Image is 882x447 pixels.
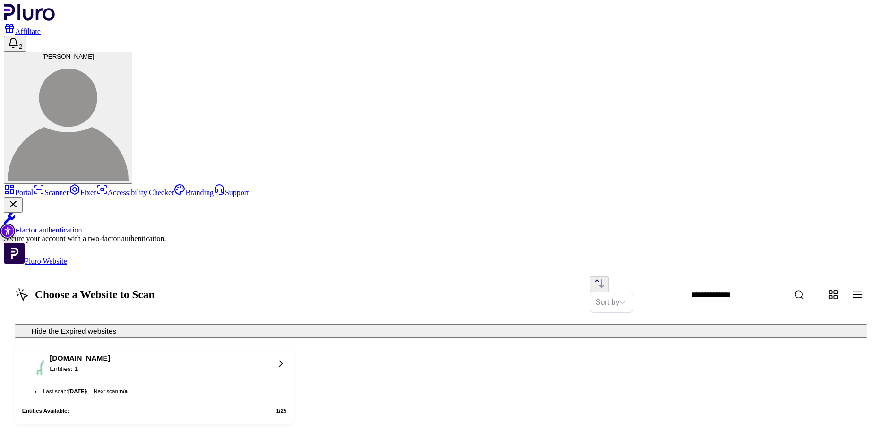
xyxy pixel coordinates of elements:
aside: Sidebar menu [4,184,878,266]
div: Two-factor authentication [4,226,878,234]
span: [PERSON_NAME] [42,53,94,60]
span: 2 [19,43,22,50]
span: 1 / [276,407,281,413]
div: 25 [276,407,287,413]
h1: Choose a Website to Scan [15,287,155,302]
a: Support [214,189,249,197]
div: Entities Available: [22,407,69,413]
button: Change content view type to table [847,284,867,305]
button: [PERSON_NAME]Guy Cohen [4,52,132,184]
a: Affiliate [4,27,41,35]
div: [DOMAIN_NAME] [50,353,110,362]
li: Last scan : [41,387,88,395]
button: Close Two-factor authentication notification [4,197,23,213]
a: Fixer [69,189,96,197]
img: Guy Cohen [8,60,129,181]
span: n/a [120,388,128,394]
div: Entities: [50,364,110,373]
a: Branding [174,189,214,197]
button: Change sorting direction [590,276,609,292]
span: [DATE] [68,388,86,394]
button: Website logo[DOMAIN_NAME]Entities:1Last scan:[DATE]Next scan:n/aEntities Available:1/25 [15,345,294,425]
div: 1 [74,364,77,373]
input: Website Search [683,285,841,304]
li: Next scan : [92,387,130,395]
button: Open notifications, you have 2 new notifications [4,36,26,52]
button: Hide the Expired websites [15,324,867,338]
a: Two-factor authentication [4,213,878,234]
a: Portal [4,189,33,197]
a: Logo [4,14,55,22]
a: Scanner [33,189,69,197]
a: Open Pluro Website [4,257,67,265]
a: Accessibility Checker [96,189,174,197]
div: Set sorting [590,292,634,313]
div: Secure your account with a two-factor authentication. [4,234,878,243]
